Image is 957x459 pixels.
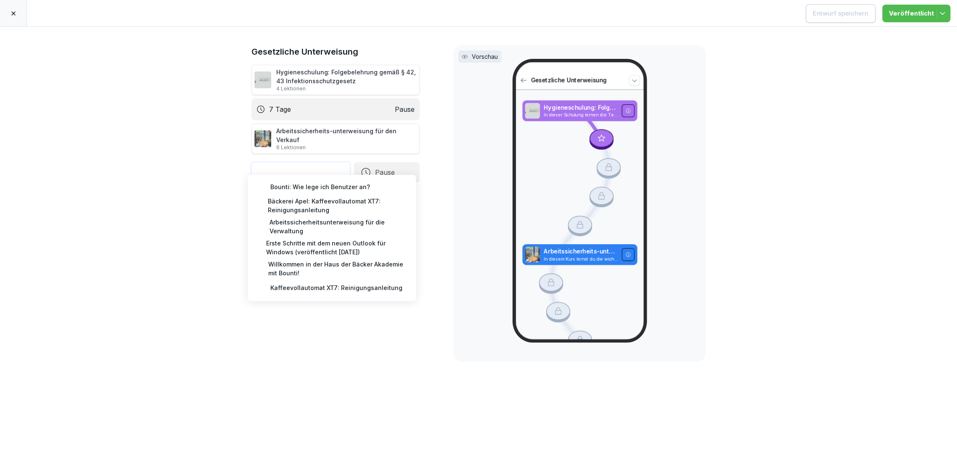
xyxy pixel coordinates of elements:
[354,162,420,182] button: Pause
[543,103,617,112] p: Hygieneschulung: Folgebelehrung gemäß § 42, 43 Infektionsschutzgesetz
[543,247,617,256] p: Arbeitssicherheits-unterweisung für den Verkauf
[524,247,539,262] img: yeffnw300mu4l5mkaga27okm.png
[251,45,420,58] h1: Gesetzliche Unterweisung
[251,98,420,120] div: 7 TagePause
[813,9,868,18] div: Entwurf speichern
[395,104,415,114] p: Pause
[276,127,417,151] div: Arbeitssicherheits-unterweisung für den Verkauf
[882,5,950,22] button: Veröffentlicht
[251,195,412,216] div: Bäckerei Apel: Kaffeevollautomat XT7: Reinigungsanleitung
[806,4,875,23] button: Entwurf speichern
[276,85,417,92] p: 4 Lektionen
[543,256,617,261] p: In diesem Kurs lernst du die wichtigsten Grundlagen zum Arbeits- und Gesundheitsschutz im Verkauf...
[251,65,420,95] div: Hygieneschulung: Folgebelehrung gemäß § 42, 43 Infektionsschutzgesetz4 Lektionen
[251,216,412,237] div: Arbeitssicherheitsunterweisung für die Verwaltung
[254,130,271,147] img: yeffnw300mu4l5mkaga27okm.png
[251,124,420,154] div: Arbeitssicherheits-unterweisung für den Verkauf6 Lektionen
[472,52,498,61] p: Vorschau
[531,76,626,84] p: Gesetzliche Unterweisung
[524,103,539,118] img: hiwsqhjbr0y8ufofla2amjr1.png
[251,178,412,195] div: Bounti: Wie lege ich Benutzer an?
[269,104,291,114] p: 7 Tage
[251,279,412,296] div: Kaffeevollautomat XT7: Reinigungsanleitung
[276,144,417,151] p: 6 Lektionen
[543,112,617,118] p: In dieser Schulung lernen die Teilnehmer die Wichtigkeit der Hygiene im Unternehmensumfeld kennen...
[251,237,412,258] div: Erste Schritte mit dem neuen Outlook für Windows (veröffentlicht [DATE])
[254,71,271,88] img: hiwsqhjbr0y8ufofla2amjr1.png
[251,296,412,313] div: Datenschutzschulung für den Verkauf
[276,68,417,92] div: Hygieneschulung: Folgebelehrung gemäß § 42, 43 Infektionsschutzgesetz
[889,9,944,18] div: Veröffentlicht
[251,258,412,279] div: Willkommen in der Haus der Bäcker Akademie mit Bounti!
